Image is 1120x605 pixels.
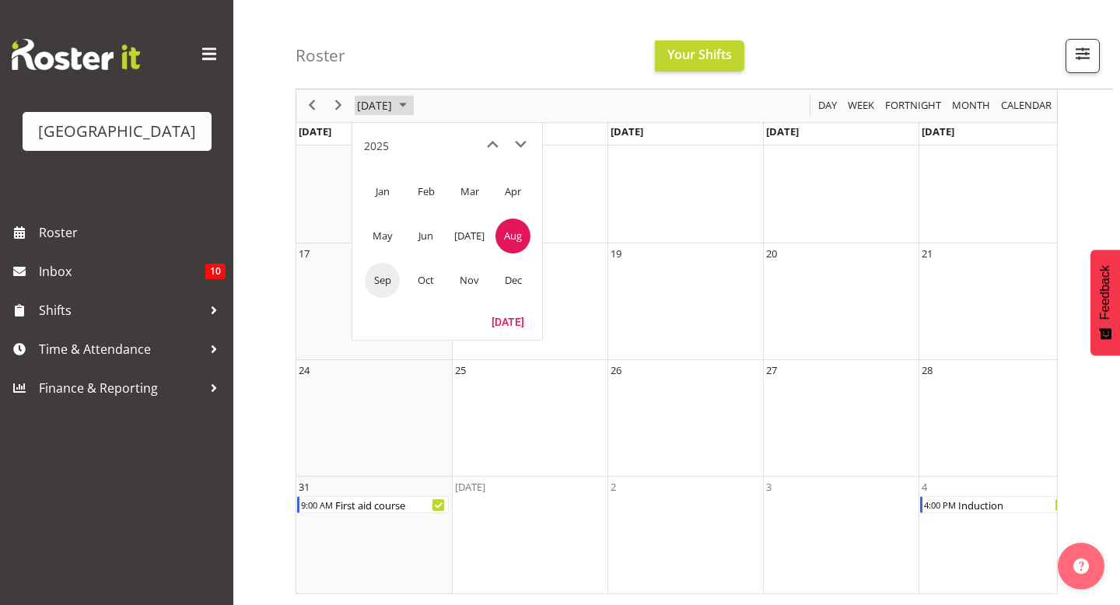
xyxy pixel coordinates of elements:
td: Sunday, August 24, 2025 [296,360,452,477]
span: Jan [365,174,400,209]
div: Induction Begin From Thursday, September 4, 2025 at 4:00:00 PM GMT+12:00 Ends At Thursday, Septem... [920,496,1072,513]
td: Wednesday, September 3, 2025 [763,477,919,593]
span: Mar [452,174,487,209]
span: Day [817,96,838,116]
span: Week [846,96,876,116]
div: 21 [922,246,933,261]
button: previous month [478,131,506,159]
span: Month [950,96,992,116]
div: 24 [299,362,310,378]
span: Time & Attendance [39,337,202,361]
span: calendar [999,96,1053,116]
span: 10 [205,264,226,279]
span: [DATE] [355,96,394,116]
td: Thursday, August 28, 2025 [919,360,1074,477]
td: Thursday, August 21, 2025 [919,243,1074,360]
h4: Roster [296,47,345,65]
span: Apr [495,174,530,209]
button: Next [328,96,349,116]
span: Feb [408,174,443,209]
span: Sep [365,263,400,298]
span: Your Shifts [667,46,732,63]
div: 20 [766,246,777,261]
td: Sunday, August 17, 2025 [296,243,452,360]
span: Roster [39,221,226,244]
div: next period [325,89,352,122]
button: Feedback - Show survey [1090,250,1120,355]
td: Wednesday, August 13, 2025 [763,127,919,243]
td: Monday, August 25, 2025 [452,360,607,477]
div: 17 [299,246,310,261]
td: Sunday, August 10, 2025 [296,127,452,243]
td: Sunday, August 31, 2025 [296,477,452,593]
span: [DATE] [299,124,331,138]
div: [GEOGRAPHIC_DATA] [38,120,196,143]
div: previous period [299,89,325,122]
span: Jun [408,219,443,254]
div: 27 [766,362,777,378]
span: [DATE] [922,124,954,138]
div: 4:00 PM [922,497,957,512]
div: 28 [922,362,933,378]
div: 25 [455,362,466,378]
div: Induction [957,497,1071,512]
button: Filter Shifts [1066,39,1100,73]
td: Tuesday, August 12, 2025 [607,127,763,243]
button: Month [999,96,1055,116]
span: Feedback [1098,265,1112,320]
td: August 2025 [491,214,534,258]
div: title [364,131,389,162]
span: Shifts [39,299,202,322]
button: Previous [302,96,323,116]
td: Thursday, September 4, 2025 [919,477,1074,593]
td: Tuesday, August 26, 2025 [607,360,763,477]
span: Oct [408,263,443,298]
span: May [365,219,400,254]
div: 26 [611,362,621,378]
td: Tuesday, September 2, 2025 [607,477,763,593]
div: First aid course Begin From Sunday, August 31, 2025 at 9:00:00 AM GMT+12:00 Ends At Sunday, Augus... [297,496,449,513]
div: First aid course [334,497,448,512]
span: [DATE] [766,124,799,138]
button: Fortnight [883,96,944,116]
span: Aug [495,219,530,254]
img: Rosterit website logo [12,39,140,70]
button: August 2025 [355,96,414,116]
button: next month [506,131,534,159]
button: Timeline Month [950,96,993,116]
td: Monday, September 1, 2025 [452,477,607,593]
div: 19 [611,246,621,261]
td: Wednesday, August 27, 2025 [763,360,919,477]
span: Nov [452,263,487,298]
button: Timeline Day [816,96,840,116]
div: 9:00 AM [299,497,334,512]
span: Fortnight [884,96,943,116]
div: 3 [766,479,772,495]
span: Finance & Reporting [39,376,202,400]
div: 31 [299,479,310,495]
button: Your Shifts [655,40,744,72]
div: August 2025 [352,89,416,122]
div: 4 [922,479,927,495]
div: 2 [611,479,616,495]
span: [DATE] [452,219,487,254]
img: help-xxl-2.png [1073,558,1089,574]
td: Thursday, August 14, 2025 [919,127,1074,243]
span: Inbox [39,260,205,283]
div: [DATE] [455,479,485,495]
span: Dec [495,263,530,298]
td: Tuesday, August 19, 2025 [607,243,763,360]
button: Today [481,310,534,332]
button: Timeline Week [845,96,877,116]
span: [DATE] [611,124,643,138]
td: Wednesday, August 20, 2025 [763,243,919,360]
